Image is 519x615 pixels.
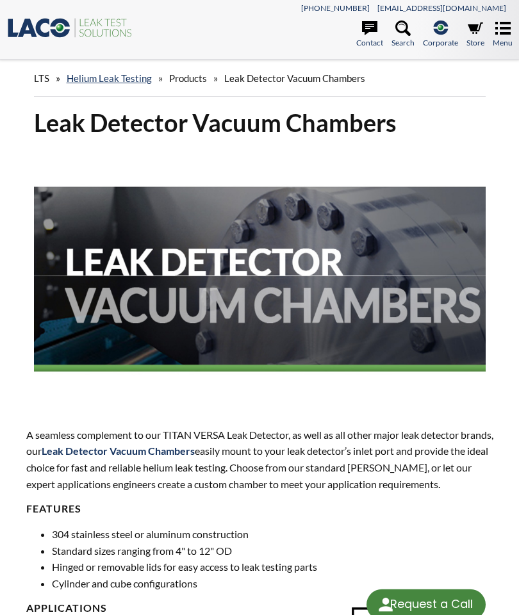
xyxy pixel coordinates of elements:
a: Search [391,20,415,49]
li: Standard sizes ranging from 4" to 12" OD [52,543,493,559]
strong: Leak Detector Vacuum Chambers [42,445,195,457]
h1: Leak Detector Vacuum Chambers [34,107,486,138]
p: A seamless complement to our TITAN VERSA Leak Detector, as well as all other major leak detector ... [26,427,493,492]
span: Products [169,72,207,84]
span: Leak Detector Vacuum Chambers [224,72,365,84]
li: Cylinder and cube configurations [52,575,493,592]
li: 304 stainless steel or aluminum construction [52,526,493,543]
a: Contact [356,20,383,49]
img: round button [375,594,396,615]
a: Menu [493,20,513,49]
div: » » » [34,60,486,97]
img: Leak Test Vacuum Chambers header [34,149,486,402]
h4: Applications [26,602,324,615]
a: Helium Leak Testing [67,72,152,84]
a: [EMAIL_ADDRESS][DOMAIN_NAME] [377,3,506,13]
li: Hinged or removable lids for easy access to leak testing parts [52,559,493,575]
span: Corporate [423,37,458,49]
h4: Features [26,502,493,516]
span: LTS [34,72,49,84]
a: [PHONE_NUMBER] [301,3,370,13]
a: Store [466,20,484,49]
